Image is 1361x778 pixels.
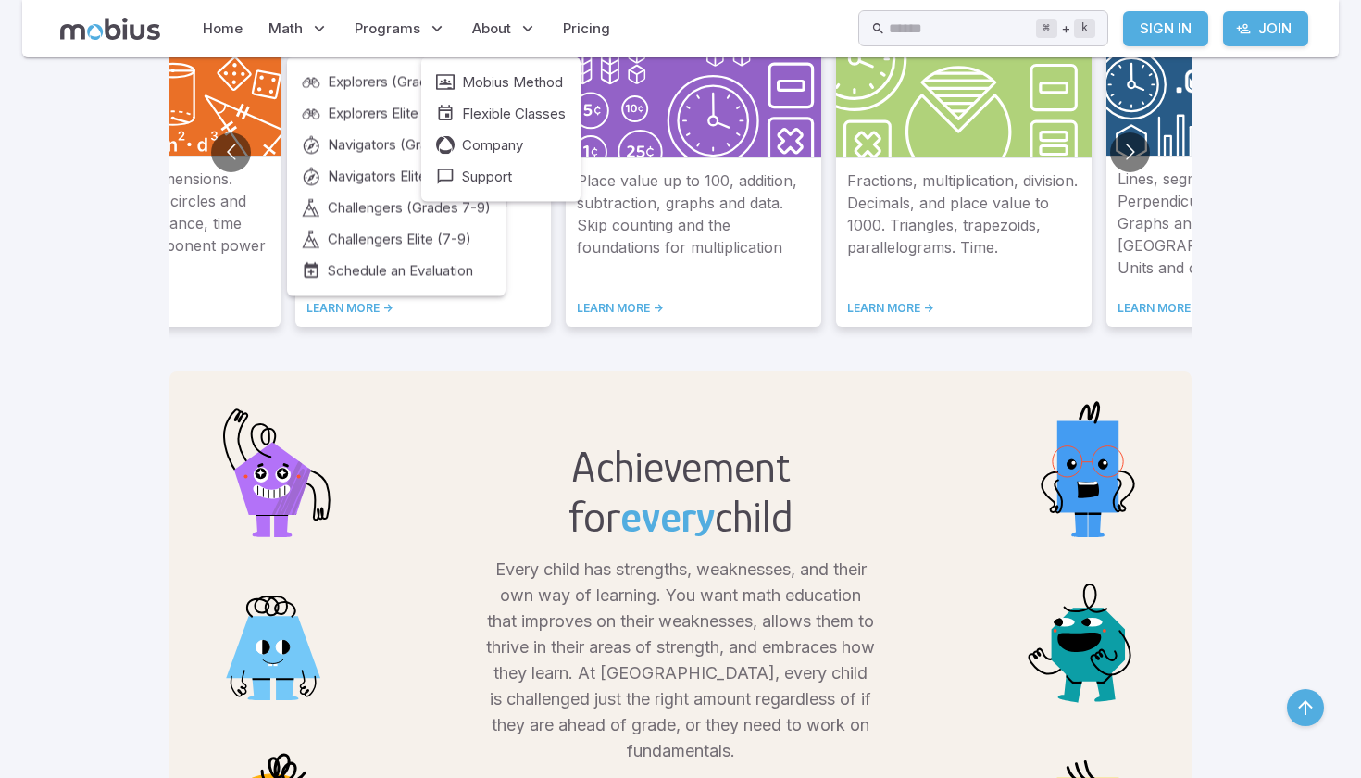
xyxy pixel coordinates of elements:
[328,135,484,156] span: Navigators (Grades 4-6)
[1223,11,1308,46] a: Join
[462,104,566,124] span: Flexible Classes
[302,135,491,156] a: Navigators (Grades 4-6)
[328,198,491,219] span: Challengers (Grades 7-9)
[328,230,471,250] span: Challengers Elite (7-9)
[197,7,248,50] a: Home
[302,72,491,93] a: Explorers (Grades 1-3)
[557,7,616,50] a: Pricing
[328,72,472,93] span: Explorers (Grades 1-3)
[302,198,491,219] a: Challengers (Grades 7-9)
[328,261,473,282] span: Schedule an Evaluation
[1123,11,1208,46] a: Sign In
[1036,18,1095,40] div: +
[462,135,523,156] span: Company
[355,19,420,39] span: Programs
[472,19,511,39] span: About
[462,72,563,93] span: Mobius Method
[328,167,465,187] span: Navigators Elite (4-6)
[302,261,491,282] a: Schedule an Evaluation
[436,135,566,156] a: Company
[436,72,566,93] a: Mobius Method
[302,104,491,124] a: Explorers Elite (1-3)
[462,167,512,187] span: Support
[1036,19,1057,38] kbd: ⌘
[436,104,566,124] a: Flexible Classes
[268,19,303,39] span: Math
[328,104,453,124] span: Explorers Elite (1-3)
[302,230,491,250] a: Challengers Elite (7-9)
[302,167,491,187] a: Navigators Elite (4-6)
[1074,19,1095,38] kbd: k
[436,167,566,187] a: Support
